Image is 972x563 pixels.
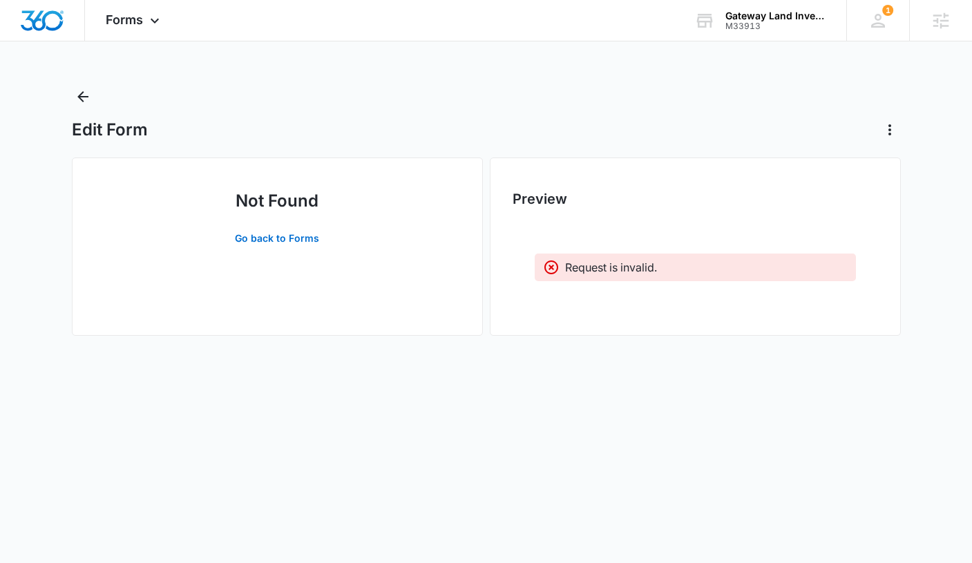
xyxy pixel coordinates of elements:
h2: Not Found [95,189,460,213]
div: notifications count [882,5,893,16]
button: Back [72,86,94,108]
p: Request is invalid. [565,259,657,276]
div: account id [725,21,826,31]
h2: Preview [513,189,878,209]
h1: Edit Form [72,120,148,140]
span: 1 [882,5,893,16]
div: account name [725,10,826,21]
span: Forms [106,12,143,27]
a: Go back to Forms [221,222,333,255]
button: Actions [879,119,901,141]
